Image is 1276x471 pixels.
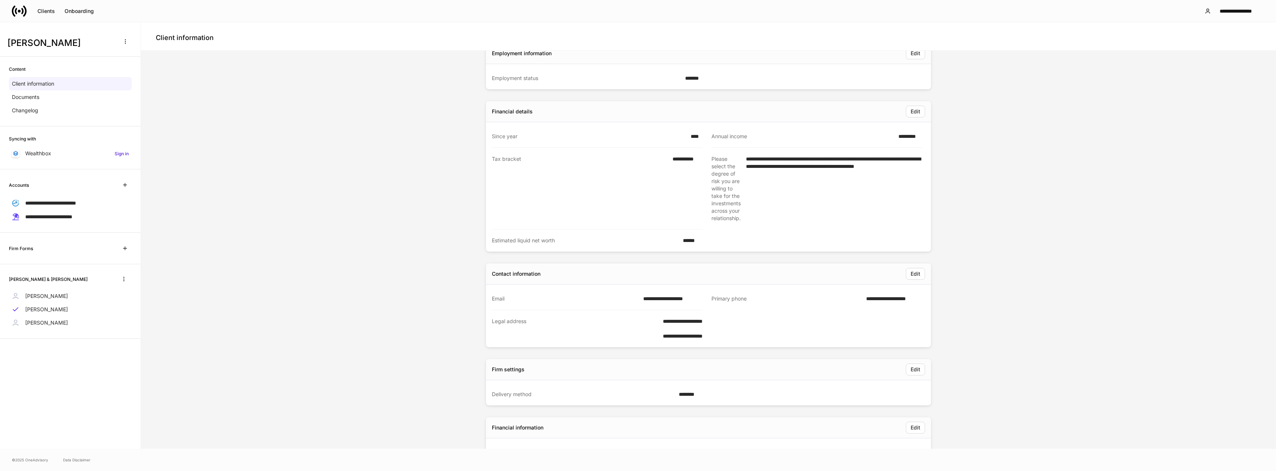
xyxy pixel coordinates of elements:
[911,109,920,114] div: Edit
[906,106,925,117] button: Edit
[9,90,132,104] a: Documents
[911,271,920,276] div: Edit
[7,37,115,49] h3: [PERSON_NAME]
[911,51,920,56] div: Edit
[492,270,540,278] div: Contact information
[25,292,68,300] p: [PERSON_NAME]
[492,424,543,431] div: Financial information
[9,104,132,117] a: Changelog
[9,316,132,329] a: [PERSON_NAME]
[9,135,36,142] h6: Syncing with
[65,9,94,14] div: Onboarding
[25,319,68,326] p: [PERSON_NAME]
[911,367,920,372] div: Edit
[37,9,55,14] div: Clients
[906,47,925,59] button: Edit
[492,155,668,222] div: Tax bracket
[12,93,39,101] p: Documents
[906,422,925,434] button: Edit
[492,391,674,398] div: Delivery method
[492,133,686,140] div: Since year
[9,147,132,160] a: WealthboxSign in
[906,364,925,375] button: Edit
[156,33,214,42] h4: Client information
[12,80,54,87] p: Client information
[33,5,60,17] button: Clients
[911,425,920,430] div: Edit
[12,107,38,114] p: Changelog
[25,150,51,157] p: Wealthbox
[711,295,862,303] div: Primary phone
[906,268,925,280] button: Edit
[9,289,132,303] a: [PERSON_NAME]
[492,295,639,302] div: Email
[9,66,26,73] h6: Content
[115,150,129,157] h6: Sign in
[492,50,552,57] div: Employment information
[9,77,132,90] a: Client information
[9,182,29,189] h6: Accounts
[25,306,68,313] p: [PERSON_NAME]
[9,276,88,283] h6: [PERSON_NAME] & [PERSON_NAME]
[12,457,48,463] span: © 2025 OneAdvisory
[492,108,533,115] div: Financial details
[492,74,681,82] div: Employment status
[492,318,641,340] div: Legal address
[492,237,678,244] div: Estimated liquid net worth
[63,457,91,463] a: Data Disclaimer
[711,133,894,140] div: Annual income
[9,303,132,316] a: [PERSON_NAME]
[60,5,99,17] button: Onboarding
[711,155,741,222] div: Please select the degree of risk you are willing to take for the investments across your relation...
[492,366,524,373] div: Firm settings
[9,245,33,252] h6: Firm Forms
